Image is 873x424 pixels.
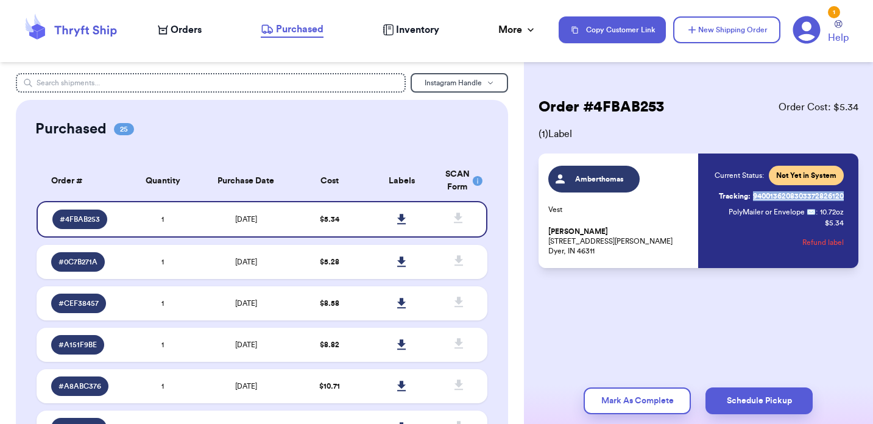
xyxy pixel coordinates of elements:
[539,97,664,117] h2: Order # 4FBAB253
[570,174,628,184] span: Amberthomas
[705,387,813,414] button: Schedule Pickup
[58,299,99,308] span: # CEF38457
[35,119,107,139] h2: Purchased
[559,16,666,43] button: Copy Customer Link
[539,127,858,141] span: ( 1 ) Label
[319,383,340,390] span: $ 10.71
[161,258,164,266] span: 1
[261,22,323,38] a: Purchased
[498,23,537,37] div: More
[828,6,840,18] div: 1
[411,73,508,93] button: Instagram Handle
[235,300,257,307] span: [DATE]
[161,300,164,307] span: 1
[127,161,199,201] th: Quantity
[60,214,100,224] span: # 4FBAB253
[366,161,437,201] th: Labels
[584,387,691,414] button: Mark As Complete
[320,258,339,266] span: $ 5.28
[235,383,257,390] span: [DATE]
[37,161,127,201] th: Order #
[828,20,849,45] a: Help
[235,216,257,223] span: [DATE]
[276,22,323,37] span: Purchased
[779,100,858,115] span: Order Cost: $ 5.34
[729,208,816,216] span: PolyMailer or Envelope ✉️
[114,123,134,135] span: 25
[776,171,836,180] span: Not Yet in System
[802,229,844,256] button: Refund label
[320,300,339,307] span: $ 8.58
[425,79,482,87] span: Instagram Handle
[793,16,821,44] a: 1
[235,258,257,266] span: [DATE]
[171,23,202,37] span: Orders
[58,340,97,350] span: # A151F9BE
[58,381,101,391] span: # A8ABC376
[715,171,764,180] span: Current Status:
[820,207,844,217] span: 10.72 oz
[548,205,691,214] p: Vest
[673,16,780,43] button: New Shipping Order
[161,383,164,390] span: 1
[16,73,406,93] input: Search shipments...
[383,23,439,37] a: Inventory
[548,227,608,236] span: [PERSON_NAME]
[161,341,164,348] span: 1
[158,23,202,37] a: Orders
[828,30,849,45] span: Help
[548,227,691,256] p: [STREET_ADDRESS][PERSON_NAME] Dyer, IN 46311
[320,341,339,348] span: $ 8.82
[816,207,818,217] span: :
[320,216,339,223] span: $ 5.34
[396,23,439,37] span: Inventory
[235,341,257,348] span: [DATE]
[719,186,844,206] a: Tracking:9400136208303372826120
[825,218,844,228] p: $ 5.34
[199,161,293,201] th: Purchase Date
[719,191,751,201] span: Tracking:
[161,216,164,223] span: 1
[58,257,97,267] span: # 0C7B271A
[294,161,366,201] th: Cost
[445,168,473,194] div: SCAN Form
